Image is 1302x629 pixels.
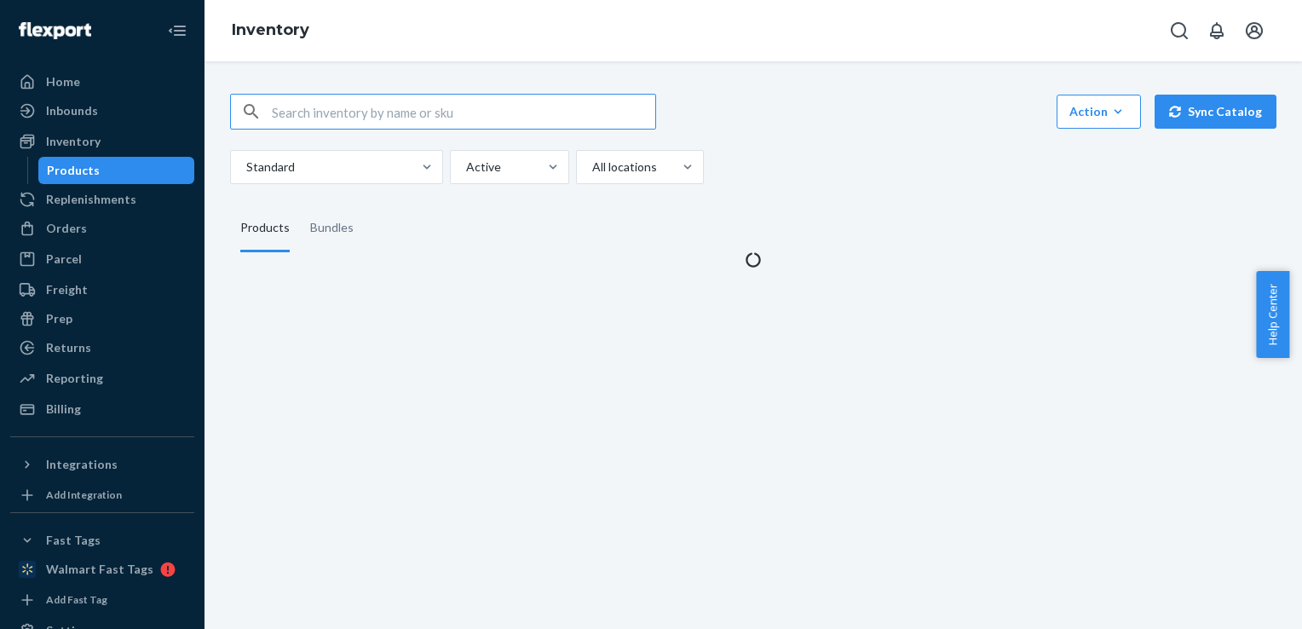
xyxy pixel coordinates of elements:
[46,281,88,298] div: Freight
[272,95,655,129] input: Search inventory by name or sku
[1162,14,1196,48] button: Open Search Box
[1069,103,1128,120] div: Action
[47,162,100,179] div: Products
[1256,271,1289,358] button: Help Center
[10,590,194,610] a: Add Fast Tag
[46,251,82,268] div: Parcel
[46,401,81,418] div: Billing
[46,456,118,473] div: Integrations
[310,205,354,252] div: Bundles
[10,334,194,361] a: Returns
[1237,14,1271,48] button: Open account menu
[10,527,194,554] button: Fast Tags
[1200,14,1234,48] button: Open notifications
[46,133,101,150] div: Inventory
[591,159,592,176] input: All locations
[46,370,103,387] div: Reporting
[160,14,194,48] button: Close Navigation
[10,68,194,95] a: Home
[10,245,194,273] a: Parcel
[46,592,107,607] div: Add Fast Tag
[10,556,194,583] a: Walmart Fast Tags
[10,395,194,423] a: Billing
[245,159,246,176] input: Standard
[46,310,72,327] div: Prep
[10,128,194,155] a: Inventory
[10,365,194,392] a: Reporting
[10,451,194,478] button: Integrations
[46,191,136,208] div: Replenishments
[232,20,309,39] a: Inventory
[464,159,466,176] input: Active
[46,561,153,578] div: Walmart Fast Tags
[46,339,91,356] div: Returns
[1057,95,1141,129] button: Action
[1155,95,1276,129] button: Sync Catalog
[46,532,101,549] div: Fast Tags
[46,220,87,237] div: Orders
[38,157,195,184] a: Products
[10,276,194,303] a: Freight
[10,186,194,213] a: Replenishments
[46,102,98,119] div: Inbounds
[46,73,80,90] div: Home
[10,215,194,242] a: Orders
[46,488,122,502] div: Add Integration
[240,205,290,252] div: Products
[218,6,323,55] ol: breadcrumbs
[19,22,91,39] img: Flexport logo
[10,485,194,505] a: Add Integration
[10,97,194,124] a: Inbounds
[10,305,194,332] a: Prep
